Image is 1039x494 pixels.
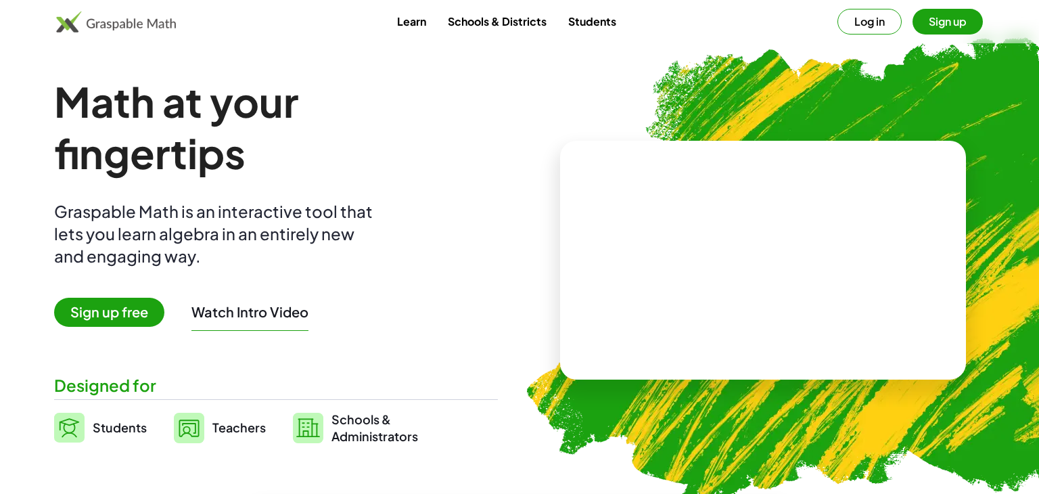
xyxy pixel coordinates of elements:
[386,9,437,34] a: Learn
[212,420,266,435] span: Teachers
[54,200,379,267] div: Graspable Math is an interactive tool that lets you learn algebra in an entirely new and engaging...
[54,411,147,445] a: Students
[191,303,308,321] button: Watch Intro Video
[54,413,85,443] img: svg%3e
[837,9,902,35] button: Log in
[54,298,164,327] span: Sign up free
[557,9,627,34] a: Students
[54,76,484,179] h1: Math at your fingertips
[54,374,498,397] div: Designed for
[174,413,204,443] img: svg%3e
[331,411,418,445] span: Schools & Administrators
[437,9,557,34] a: Schools & Districts
[174,411,266,445] a: Teachers
[662,210,864,311] video: What is this? This is dynamic math notation. Dynamic math notation plays a central role in how Gr...
[93,420,147,435] span: Students
[293,413,323,443] img: svg%3e
[913,9,983,35] button: Sign up
[293,411,418,445] a: Schools &Administrators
